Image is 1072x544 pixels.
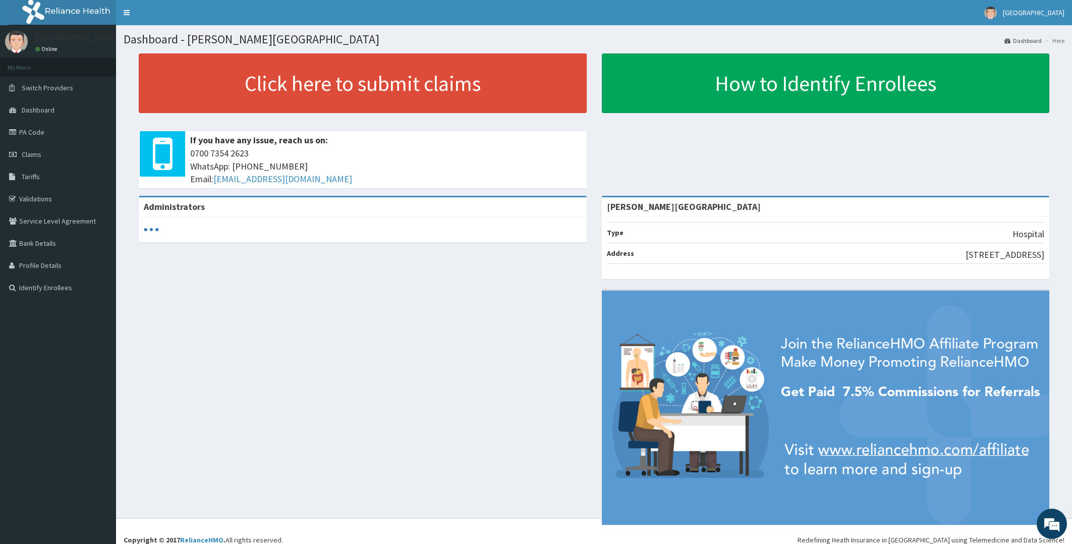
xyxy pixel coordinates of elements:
[607,201,761,212] strong: [PERSON_NAME][GEOGRAPHIC_DATA]
[1012,228,1044,241] p: Hospital
[144,201,205,212] b: Administrators
[602,291,1050,525] img: provider-team-banner.png
[607,249,634,258] b: Address
[213,173,352,185] a: [EMAIL_ADDRESS][DOMAIN_NAME]
[1004,36,1042,45] a: Dashboard
[1003,8,1064,17] span: [GEOGRAPHIC_DATA]
[139,53,587,113] a: Click here to submit claims
[1043,36,1064,45] li: Here
[602,53,1050,113] a: How to Identify Enrollees
[190,147,582,186] span: 0700 7354 2623 WhatsApp: [PHONE_NUMBER] Email:
[5,30,28,53] img: User Image
[124,33,1064,46] h1: Dashboard - [PERSON_NAME][GEOGRAPHIC_DATA]
[22,83,73,92] span: Switch Providers
[22,105,54,115] span: Dashboard
[190,134,328,146] b: If you have any issue, reach us on:
[35,45,60,52] a: Online
[22,172,40,181] span: Tariffs
[35,33,119,42] p: [GEOGRAPHIC_DATA]
[144,222,159,237] svg: audio-loading
[607,228,624,237] b: Type
[22,150,41,159] span: Claims
[984,7,997,19] img: User Image
[966,248,1044,261] p: [STREET_ADDRESS]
